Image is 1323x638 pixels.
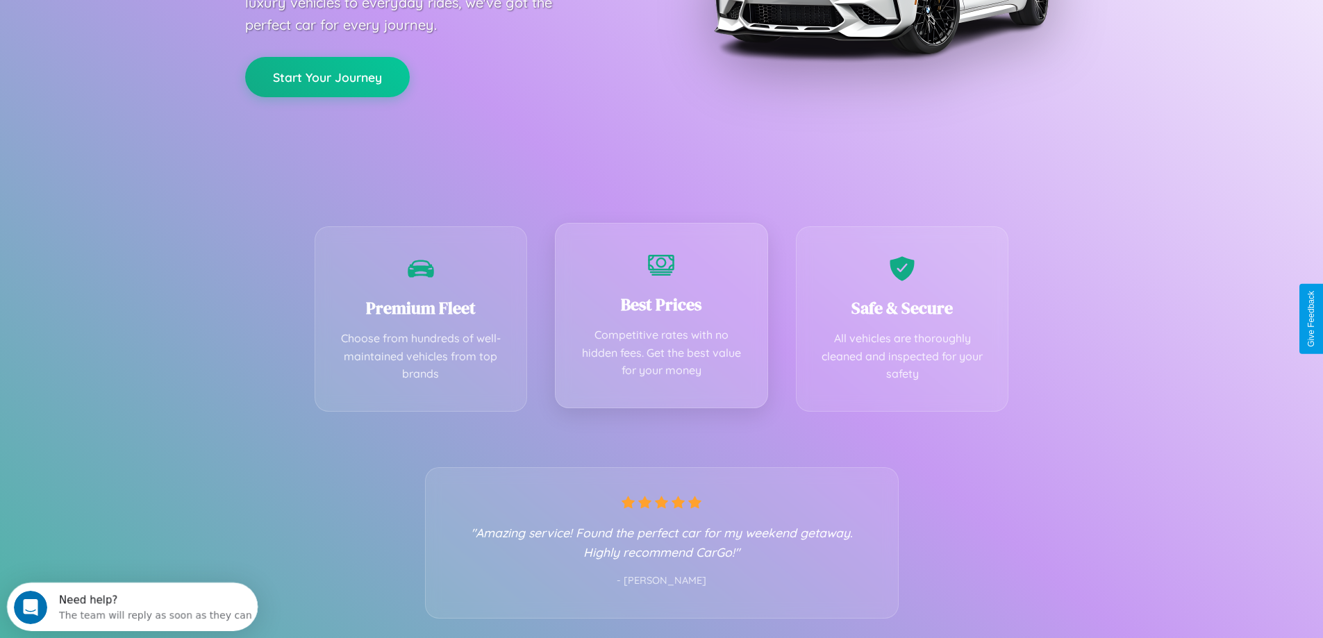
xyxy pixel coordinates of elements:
[1306,291,1316,347] div: Give Feedback
[454,523,870,562] p: "Amazing service! Found the perfect car for my weekend getaway. Highly recommend CarGo!"
[336,330,506,383] p: Choose from hundreds of well-maintained vehicles from top brands
[52,23,245,37] div: The team will reply as soon as they can
[6,6,258,44] div: Open Intercom Messenger
[454,572,870,590] p: - [PERSON_NAME]
[7,582,258,631] iframe: Intercom live chat discovery launcher
[14,591,47,624] iframe: Intercom live chat
[52,12,245,23] div: Need help?
[576,293,747,316] h3: Best Prices
[336,296,506,319] h3: Premium Fleet
[817,330,988,383] p: All vehicles are thoroughly cleaned and inspected for your safety
[576,326,747,380] p: Competitive rates with no hidden fees. Get the best value for your money
[817,296,988,319] h3: Safe & Secure
[245,57,410,97] button: Start Your Journey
